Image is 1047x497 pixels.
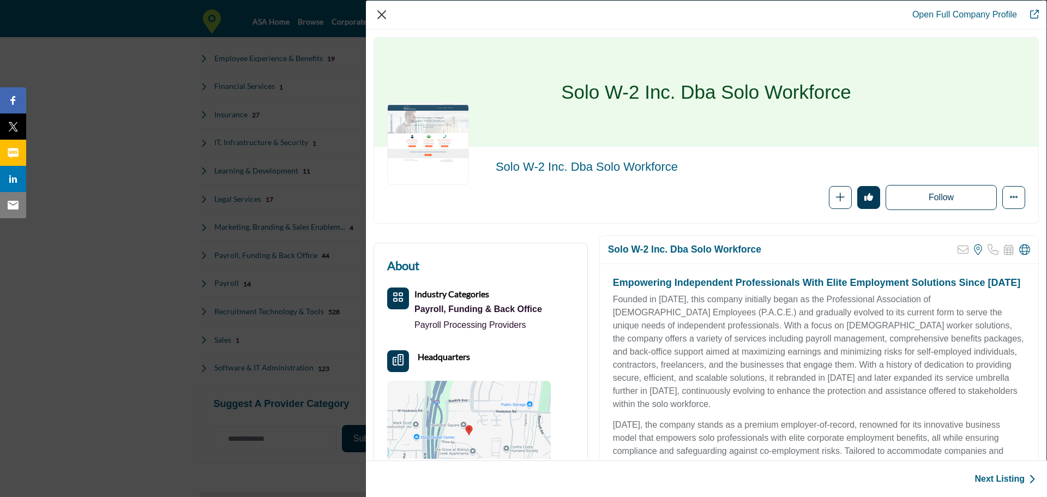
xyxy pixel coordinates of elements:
[829,186,852,209] button: Redirect to login page
[496,160,796,174] h2: Solo W-2 Inc. dba Solo Workforce
[613,277,1025,289] h2: Empowering Independent Professionals with Elite Employment Solutions Since [DATE]
[414,320,526,330] a: Payroll Processing Providers
[387,288,409,309] button: Category Icon
[912,10,1017,19] a: Redirect to solo-w2-inc-dba-solo-workforce
[613,293,1025,411] p: Founded in [DATE], this company initially began as the Professional Association of [DEMOGRAPHIC_D...
[974,472,1036,486] a: Next Listing
[387,381,551,490] img: Location Map
[387,103,469,185] img: solo-w2-inc-dba-solo-workforce logo
[374,7,390,23] button: Close
[414,301,542,318] a: Payroll, Funding & Back Office
[414,290,489,299] a: Industry Categories
[1002,186,1025,209] button: More Options
[418,350,470,363] b: Headquarters
[857,186,880,209] button: Redirect to login page
[1022,8,1039,21] a: Redirect to solo-w2-inc-dba-solo-workforce
[387,350,409,372] button: Headquarter icon
[561,38,851,147] h1: Solo W-2 Inc. dba Solo Workforce
[608,244,761,255] h2: Solo W-2 Inc. dba Solo Workforce
[414,301,542,318] div: Comprehensive back-office support including payroll processing and administrative services.
[414,289,489,299] b: Industry Categories
[886,185,997,210] button: Redirect to login
[387,256,419,274] h2: About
